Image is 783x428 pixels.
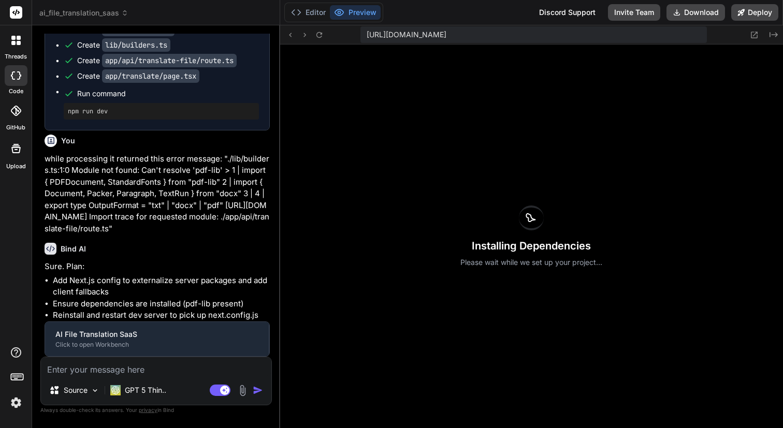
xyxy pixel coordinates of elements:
button: Deploy [731,4,778,21]
img: icon [253,385,263,395]
div: Click to open Workbench [55,341,258,349]
img: settings [7,394,25,411]
h6: You [61,136,75,146]
pre: npm run dev [68,107,255,115]
label: GitHub [6,123,25,132]
button: Download [666,4,725,21]
span: ai_file_translation_saas [39,8,128,18]
p: Always double-check its answers. Your in Bind [40,405,272,415]
img: Pick Models [91,386,99,395]
button: Preview [330,5,381,20]
h3: Installing Dependencies [460,239,602,253]
div: Create [77,55,237,66]
li: Reinstall and restart dev server to pick up next.config.js [53,309,270,321]
h6: Bind AI [61,244,86,254]
span: Run command [77,88,259,99]
p: Please wait while we set up your project... [460,257,602,268]
span: [URL][DOMAIN_NAME] [367,29,446,40]
li: Add Next.js config to externalize server packages and add client fallbacks [53,275,270,298]
code: app/translate/page.tsx [102,69,199,83]
button: Invite Team [608,4,660,21]
button: Editor [287,5,330,20]
label: threads [5,52,27,61]
label: code [9,87,23,96]
p: while processing it returned this error message: "./lib/builders.ts:1:0 Module not found: Can't r... [45,153,270,235]
li: Ensure dependencies are installed (pdf-lib present) [53,298,270,310]
div: Create [77,71,199,81]
div: Create [77,40,170,50]
img: GPT 5 Thinking Medium [110,385,121,395]
button: AI File Translation SaaSClick to open Workbench [45,322,269,356]
div: Discord Support [533,4,602,21]
code: lib/builders.ts [102,38,170,52]
div: AI File Translation SaaS [55,329,258,340]
img: attachment [237,385,249,396]
div: Create [77,24,175,35]
label: Upload [6,162,26,171]
code: app/api/translate-file/route.ts [102,54,237,67]
p: Sure. Plan: [45,261,270,273]
p: Source [64,385,88,395]
p: GPT 5 Thin.. [125,385,166,395]
span: privacy [139,407,157,413]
